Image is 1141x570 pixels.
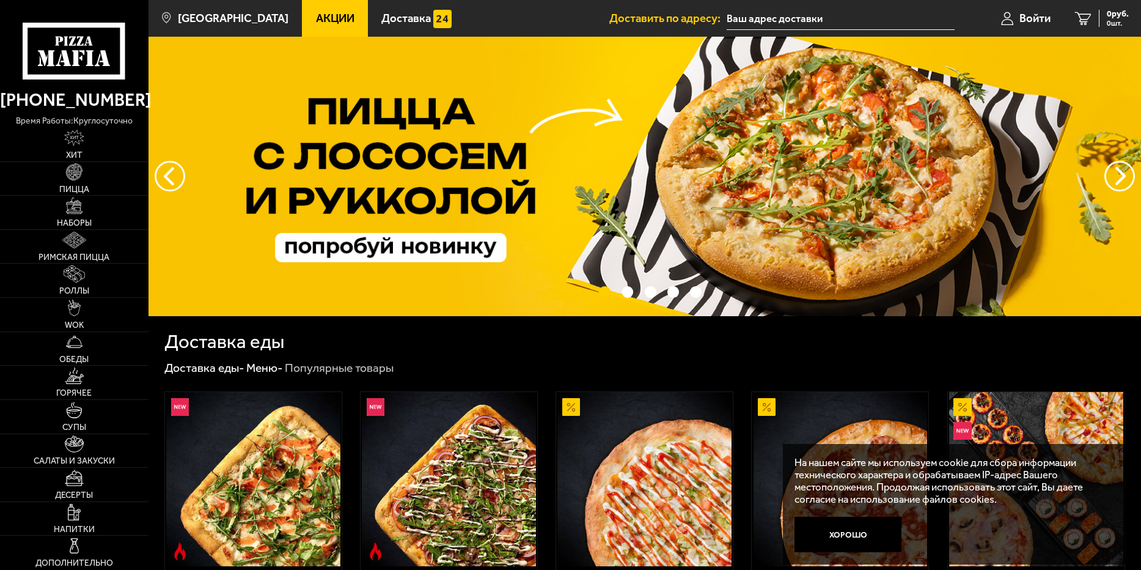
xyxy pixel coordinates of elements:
[557,392,732,566] img: Аль-Шам 25 см (тонкое тесто)
[65,321,84,330] span: WOK
[362,392,536,566] img: Римская с мясным ассорти
[433,10,451,28] img: 15daf4d41897b9f0e9f617042186c801.svg
[1107,10,1129,18] span: 0 руб.
[166,392,340,566] img: Римская с креветками
[754,392,928,566] img: Пепперони 25 см (толстое с сыром)
[361,392,537,566] a: НовинкаОстрое блюдоРимская с мясным ассорти
[949,392,1123,566] img: Всё включено
[34,457,115,465] span: Салаты и закуски
[62,423,86,432] span: Супы
[727,7,955,30] input: Ваш адрес доставки
[165,392,342,566] a: НовинкаОстрое блюдоРимская с креветками
[948,392,1124,566] a: АкционныйНовинкаВсё включено
[59,185,89,194] span: Пицца
[164,332,284,351] h1: Доставка еды
[59,287,89,295] span: Роллы
[667,286,679,298] button: точки переключения
[316,13,354,24] span: Акции
[690,286,702,298] button: точки переключения
[381,13,431,24] span: Доставка
[794,517,901,552] button: Хорошо
[752,392,928,566] a: АкционныйПепперони 25 см (толстое с сыром)
[155,161,185,191] button: следующий
[56,389,92,398] span: Горячее
[758,398,776,416] img: Акционный
[609,13,727,24] span: Доставить по адресу:
[367,542,384,560] img: Острое блюдо
[1104,161,1135,191] button: предыдущий
[35,559,113,568] span: Дополнительно
[171,398,189,416] img: Новинка
[953,422,971,440] img: Новинка
[55,491,93,500] span: Десерты
[562,398,580,416] img: Акционный
[599,286,611,298] button: точки переключения
[645,286,656,298] button: точки переключения
[54,525,95,534] span: Напитки
[285,360,394,376] div: Популярные товары
[1107,20,1129,27] span: 0 шт.
[794,456,1106,506] p: На нашем сайте мы используем cookie для сбора информации технического характера и обрабатываем IP...
[622,286,634,298] button: точки переключения
[953,398,971,416] img: Акционный
[367,398,384,416] img: Новинка
[57,219,92,228] span: Наборы
[556,392,733,566] a: АкционныйАль-Шам 25 см (тонкое тесто)
[246,361,283,375] a: Меню-
[39,253,109,262] span: Римская пицца
[59,355,89,364] span: Обеды
[66,151,83,160] span: Хит
[1019,13,1051,24] span: Войти
[164,361,244,375] a: Доставка еды-
[171,542,189,560] img: Острое блюдо
[178,13,288,24] span: [GEOGRAPHIC_DATA]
